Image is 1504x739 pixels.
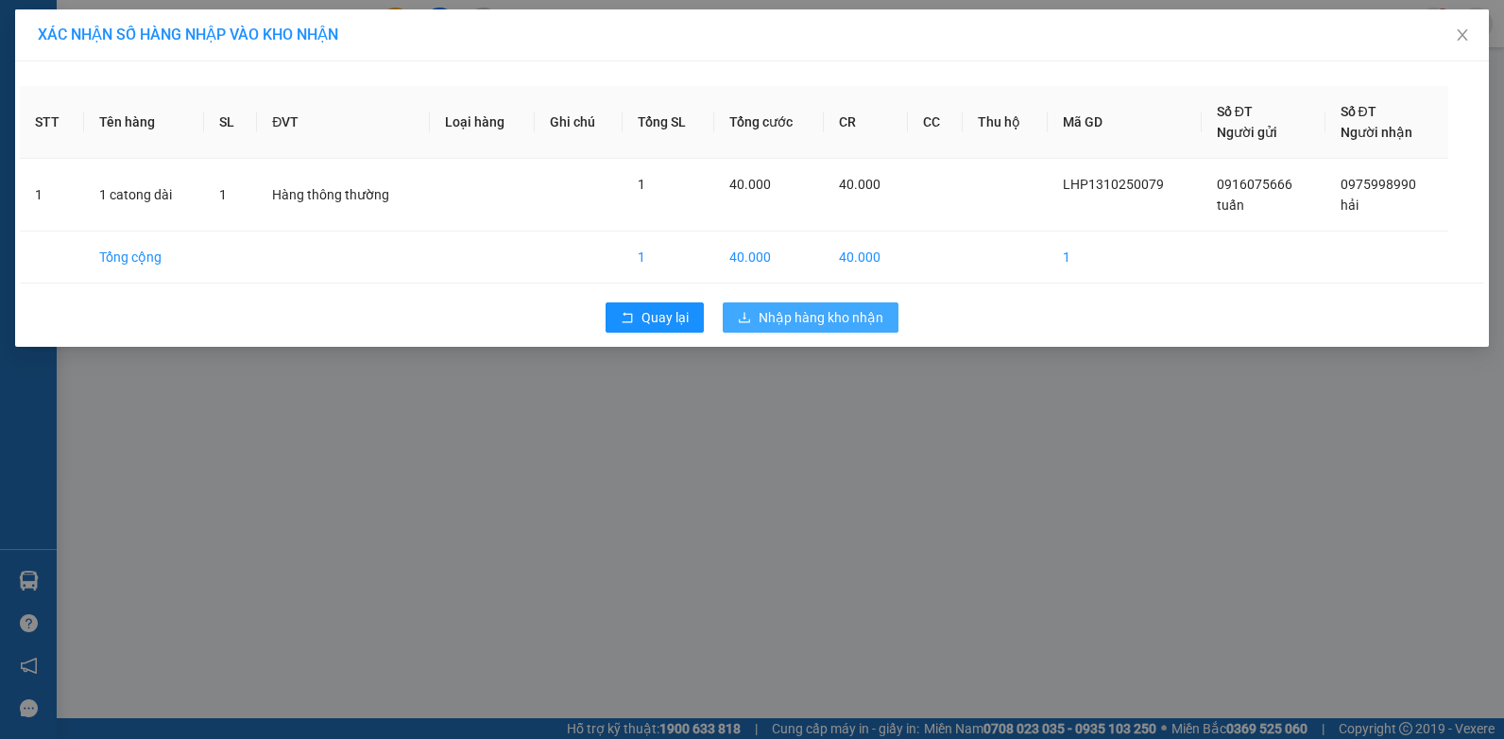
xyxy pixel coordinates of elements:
td: 1 [20,159,84,232]
span: 0916075666 [1217,177,1292,192]
span: Người gửi [1217,125,1277,140]
td: 1 [1048,232,1201,284]
button: downloadNhập hàng kho nhận [723,302,898,333]
td: 1 catong dài [84,159,204,232]
button: Close [1436,9,1489,62]
td: 1 [623,232,714,284]
span: XÁC NHẬN SỐ HÀNG NHẬP VÀO KHO NHẬN [38,26,338,43]
span: tuấn [1217,198,1244,213]
span: Nhập hàng kho nhận [759,307,883,328]
span: 0975998990 [1341,177,1416,192]
button: rollbackQuay lại [606,302,704,333]
th: CR [824,86,908,159]
th: Tổng cước [714,86,824,159]
span: 1 [219,187,227,202]
th: SL [204,86,257,159]
span: Số ĐT [1341,104,1376,119]
span: 1 [638,177,645,192]
td: Tổng cộng [84,232,204,284]
span: hải [1341,198,1359,213]
th: Loại hàng [430,86,535,159]
span: rollback [621,311,634,326]
span: download [738,311,751,326]
th: CC [908,86,963,159]
td: Hàng thông thường [257,159,429,232]
span: Số ĐT [1217,104,1253,119]
td: 40.000 [714,232,824,284]
span: LHP1310250079 [1063,177,1164,192]
span: 40.000 [729,177,771,192]
th: Tên hàng [84,86,204,159]
th: Thu hộ [963,86,1048,159]
th: Tổng SL [623,86,714,159]
span: close [1455,27,1470,43]
th: ĐVT [257,86,429,159]
span: Quay lại [641,307,689,328]
td: 40.000 [824,232,908,284]
th: Ghi chú [535,86,624,159]
th: Mã GD [1048,86,1201,159]
span: 40.000 [839,177,880,192]
th: STT [20,86,84,159]
span: Người nhận [1341,125,1412,140]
